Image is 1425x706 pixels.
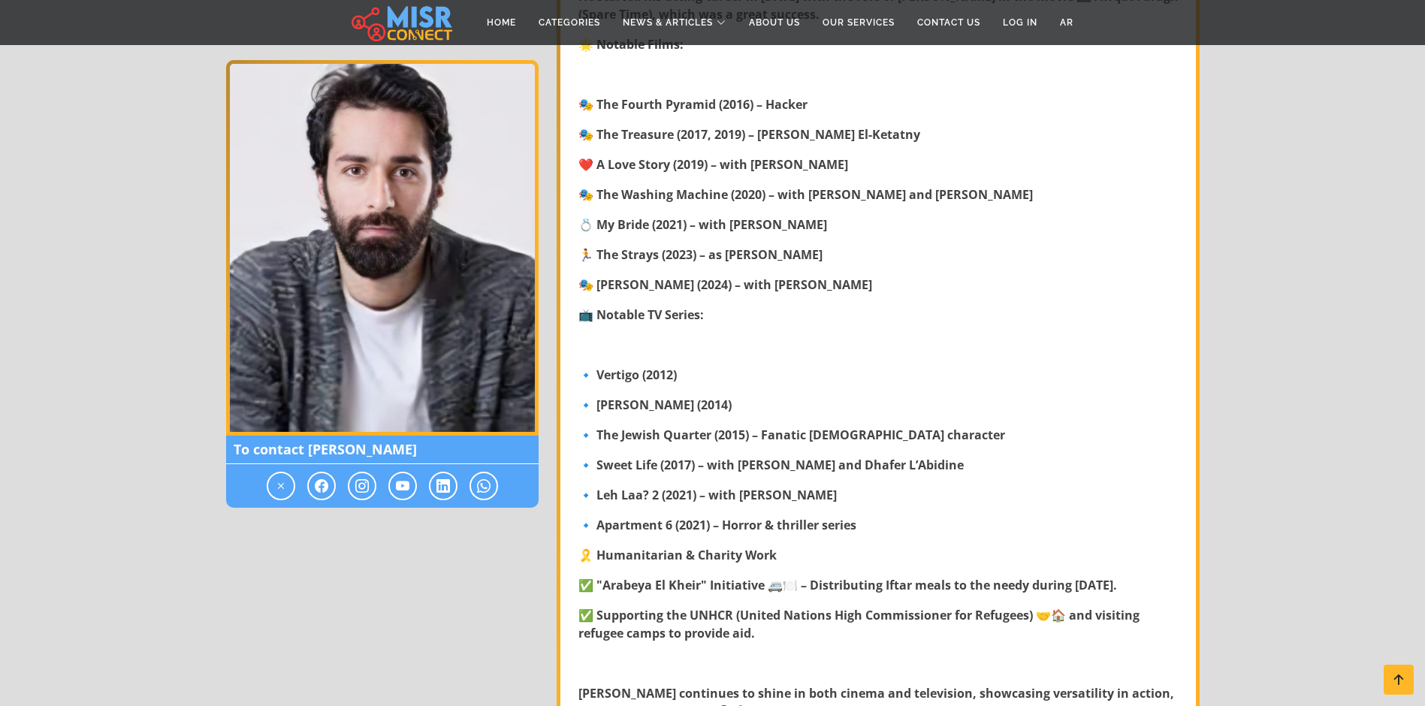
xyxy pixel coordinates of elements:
[476,8,527,37] a: Home
[226,60,539,436] img: Ahmed Hatem
[578,126,920,143] strong: 🎭 The Treasure (2017, 2019) – [PERSON_NAME] El-Ketatny
[578,276,872,293] strong: 🎭 [PERSON_NAME] (2024) – with [PERSON_NAME]
[578,367,677,383] strong: 🔹 Vertigo (2012)
[578,216,827,233] strong: 💍 My Bride (2021) – with [PERSON_NAME]
[352,4,452,41] img: main.misr_connect
[578,427,1005,443] strong: 🔹 The Jewish Quarter (2015) – Fanatic [DEMOGRAPHIC_DATA] character
[992,8,1049,37] a: Log in
[578,246,823,263] strong: 🏃 The Strays (2023) – as [PERSON_NAME]
[578,547,777,563] strong: 🎗️ Humanitarian & Charity Work
[623,16,713,29] span: News & Articles
[811,8,906,37] a: Our Services
[578,517,856,533] strong: 🔹 Apartment 6 (2021) – Horror & thriller series
[578,186,1033,203] strong: 🎭 The Washing Machine (2020) – with [PERSON_NAME] and [PERSON_NAME]
[226,436,539,464] span: To contact [PERSON_NAME]
[578,487,837,503] strong: 🔹 Leh Laa? 2 (2021) – with [PERSON_NAME]
[578,577,1117,593] strong: ✅ "Arabeya El Kheir" Initiative 🚐🍽️ – Distributing Iftar meals to the needy during [DATE].
[611,8,738,37] a: News & Articles
[906,8,992,37] a: Contact Us
[578,397,732,413] strong: 🔹 [PERSON_NAME] (2014)
[578,457,964,473] strong: 🔹 Sweet Life (2017) – with [PERSON_NAME] and Dhafer L’Abidine
[578,306,704,323] strong: 📺 Notable TV Series:
[578,96,808,113] strong: 🎭 The Fourth Pyramid (2016) – Hacker
[578,607,1140,641] strong: ✅ Supporting the UNHCR (United Nations High Commissioner for Refugees) 🤝🏠 and visiting refugee ca...
[738,8,811,37] a: About Us
[578,156,848,173] strong: ❤️ A Love Story (2019) – with [PERSON_NAME]
[527,8,611,37] a: Categories
[1049,8,1085,37] a: AR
